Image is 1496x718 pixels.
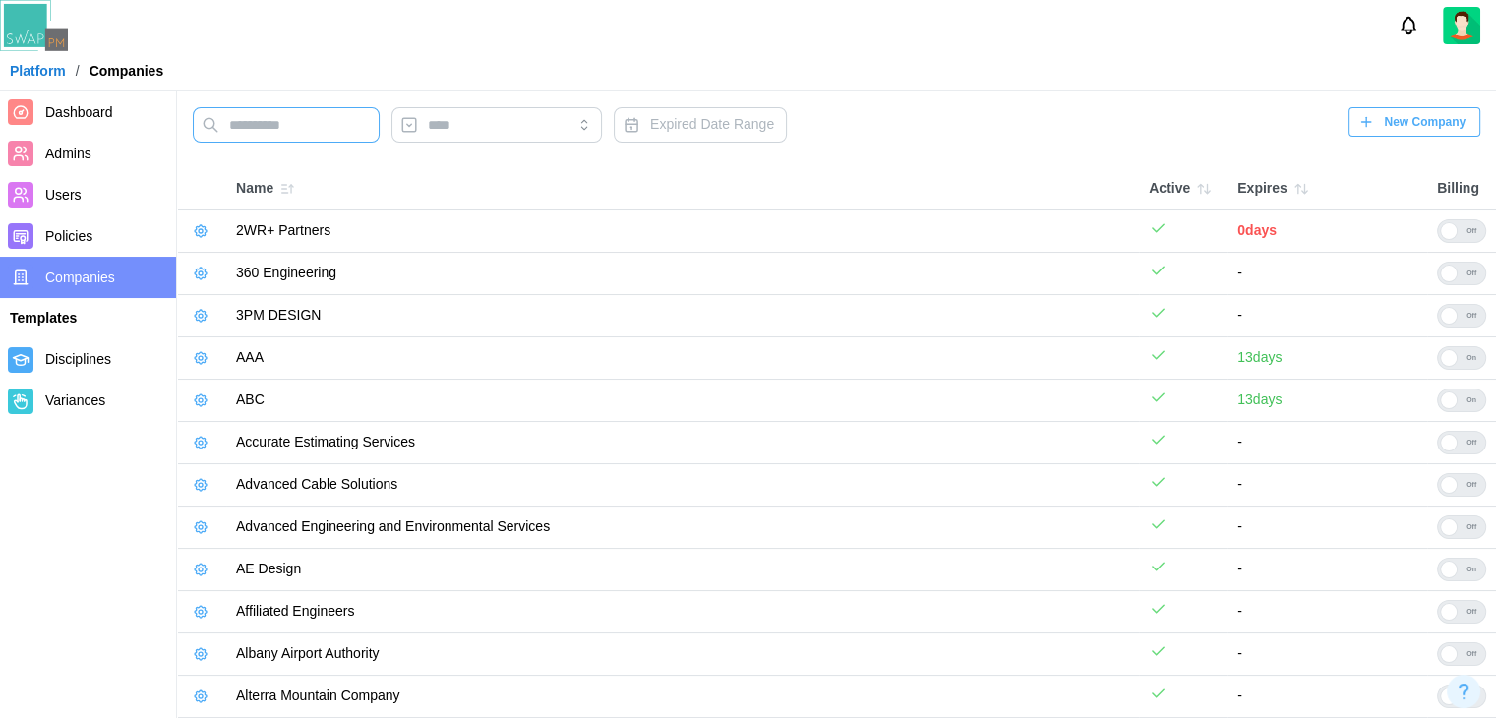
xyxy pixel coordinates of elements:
td: Alterra Mountain Company [226,676,1139,718]
div: / [76,64,80,78]
div: On [1458,347,1485,369]
span: Admins [45,146,91,161]
div: Expires [1237,175,1417,203]
button: New Company [1348,107,1480,137]
td: - [1227,253,1427,295]
td: - [1227,295,1427,337]
div: Billing [1437,178,1486,200]
td: - [1227,422,1427,464]
span: Policies [45,228,92,244]
td: Advanced Cable Solutions [226,464,1139,507]
div: 0 days [1237,220,1417,242]
td: ABC [226,380,1139,422]
span: New Company [1384,108,1466,136]
div: Off [1458,263,1485,284]
td: - [1227,507,1427,549]
div: 13 days [1237,389,1417,411]
td: - [1227,633,1427,676]
td: Advanced Engineering and Environmental Services [226,507,1139,549]
td: - [1227,676,1427,718]
div: Off [1458,643,1485,665]
td: Albany Airport Authority [226,633,1139,676]
span: Companies [45,269,115,285]
a: Zulqarnain Khalil [1443,7,1480,44]
div: Off [1458,601,1485,623]
div: Off [1458,220,1485,242]
span: Expired Date Range [650,116,774,132]
div: Off [1458,474,1485,496]
td: 2WR+ Partners [226,210,1139,253]
td: AAA [226,337,1139,380]
td: 360 Engineering [226,253,1139,295]
div: On [1458,389,1485,411]
span: Dashboard [45,104,113,120]
td: Accurate Estimating Services [226,422,1139,464]
td: 3PM DESIGN [226,295,1139,337]
div: Off [1458,432,1485,453]
td: Affiliated Engineers [226,591,1139,633]
img: 2Q== [1443,7,1480,44]
td: AE Design [226,549,1139,591]
button: Notifications [1392,9,1425,42]
button: Expired Date Range [614,107,787,143]
span: Variances [45,392,105,408]
div: On [1458,559,1485,580]
div: Off [1458,516,1485,538]
span: Disciplines [45,351,111,367]
td: - [1227,549,1427,591]
div: Active [1149,175,1218,203]
a: Platform [10,64,66,78]
div: Companies [90,64,163,78]
div: Templates [10,308,166,329]
div: 13 days [1237,347,1417,369]
div: Name [236,175,1129,203]
td: - [1227,591,1427,633]
td: - [1227,464,1427,507]
div: Off [1458,305,1485,327]
span: Users [45,187,82,203]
